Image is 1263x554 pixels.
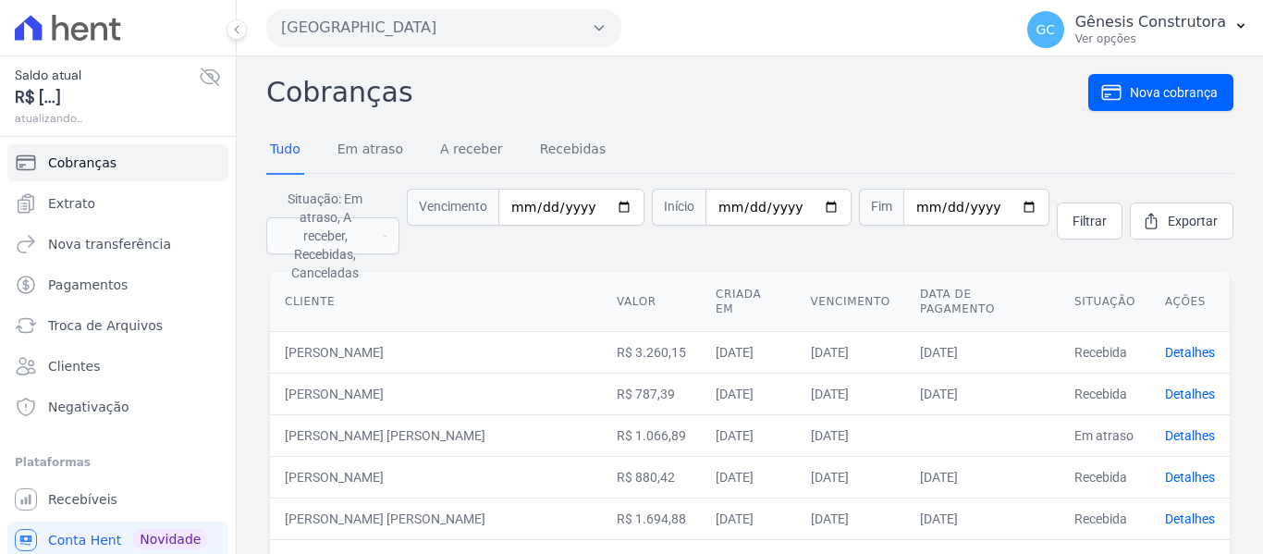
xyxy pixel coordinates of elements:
a: Troca de Arquivos [7,307,228,344]
a: A receber [436,127,507,175]
span: Nova transferência [48,235,171,253]
a: Em atraso [334,127,407,175]
span: Situação: Em atraso, A receber, Recebidas, Canceladas [278,190,372,282]
td: [DATE] [905,456,1060,498]
a: Extrato [7,185,228,222]
a: Detalhes [1165,387,1215,401]
td: [PERSON_NAME] [PERSON_NAME] [270,498,602,539]
button: [GEOGRAPHIC_DATA] [266,9,621,46]
span: GC [1036,23,1055,36]
a: Detalhes [1165,470,1215,485]
td: [PERSON_NAME] [270,456,602,498]
td: [DATE] [701,331,796,373]
span: atualizando... [15,110,199,127]
a: Negativação [7,388,228,425]
td: R$ 880,42 [602,456,701,498]
span: Extrato [48,194,95,213]
button: GC Gênesis Construtora Ver opções [1012,4,1263,55]
p: Gênesis Construtora [1075,13,1226,31]
a: Clientes [7,348,228,385]
td: Recebida [1060,456,1150,498]
td: [DATE] [796,456,905,498]
span: Vencimento [407,189,498,226]
span: Negativação [48,398,129,416]
a: Detalhes [1165,428,1215,443]
span: Nova cobrança [1130,83,1218,102]
span: Recebíveis [48,490,117,509]
td: [DATE] [701,498,796,539]
td: Recebida [1060,373,1150,414]
a: Detalhes [1165,345,1215,360]
span: Pagamentos [48,276,128,294]
a: Cobranças [7,144,228,181]
span: R$ [...] [15,85,199,110]
span: Filtrar [1073,212,1107,230]
a: Filtrar [1057,203,1122,240]
a: Exportar [1130,203,1233,240]
th: Ações [1150,272,1230,332]
span: Cobranças [48,154,116,172]
span: Novidade [132,529,208,549]
span: Troca de Arquivos [48,316,163,335]
td: [DATE] [701,456,796,498]
td: [PERSON_NAME] [270,373,602,414]
th: Cliente [270,272,602,332]
span: Saldo atual [15,66,199,85]
td: [DATE] [796,498,905,539]
a: Pagamentos [7,266,228,303]
th: Valor [602,272,701,332]
div: Plataformas [15,451,221,474]
td: [DATE] [905,498,1060,539]
span: Início [652,189,705,226]
td: Recebida [1060,331,1150,373]
td: R$ 1.066,89 [602,414,701,456]
a: Detalhes [1165,511,1215,526]
th: Criada em [701,272,796,332]
a: Nova cobrança [1088,74,1233,111]
button: Situação: Em atraso, A receber, Recebidas, Canceladas [266,217,399,254]
th: Vencimento [796,272,905,332]
td: R$ 787,39 [602,373,701,414]
a: Recebidas [536,127,610,175]
td: R$ 3.260,15 [602,331,701,373]
h2: Cobranças [266,71,1088,113]
span: Fim [859,189,903,226]
th: Situação [1060,272,1150,332]
td: [PERSON_NAME] [PERSON_NAME] [270,414,602,456]
td: R$ 1.694,88 [602,498,701,539]
td: [DATE] [796,414,905,456]
td: Em atraso [1060,414,1150,456]
span: Clientes [48,357,100,375]
td: [DATE] [796,331,905,373]
td: Recebida [1060,498,1150,539]
td: [DATE] [701,414,796,456]
a: Tudo [266,127,304,175]
span: Exportar [1168,212,1218,230]
p: Ver opções [1075,31,1226,46]
th: Data de pagamento [905,272,1060,332]
td: [DATE] [796,373,905,414]
td: [DATE] [905,373,1060,414]
span: Conta Hent [48,531,121,549]
td: [DATE] [905,331,1060,373]
a: Recebíveis [7,481,228,518]
td: [PERSON_NAME] [270,331,602,373]
a: Nova transferência [7,226,228,263]
td: [DATE] [701,373,796,414]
